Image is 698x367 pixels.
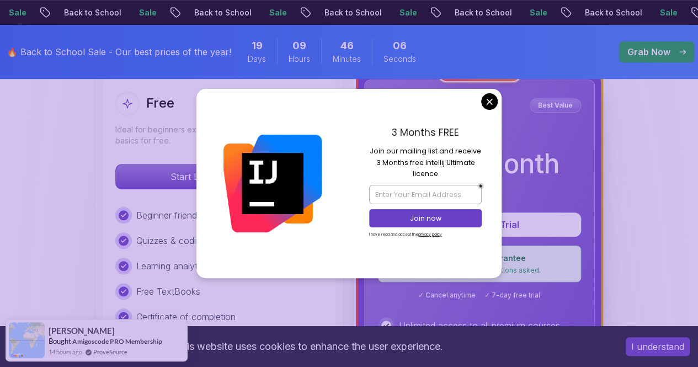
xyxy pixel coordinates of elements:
[315,7,390,18] p: Back to School
[292,38,306,54] span: 9 Hours
[136,310,236,323] p: Certificate of completion
[383,54,416,65] span: Seconds
[49,326,115,336] span: [PERSON_NAME]
[7,45,231,58] p: 🔥 Back to School Sale - Our best prices of the year!
[136,285,200,298] p: Free TextBooks
[146,94,174,112] h2: Free
[390,7,425,18] p: Sale
[93,347,127,357] a: ProveSource
[393,38,407,54] span: 6 Seconds
[445,7,520,18] p: Back to School
[531,100,579,111] p: Best Value
[627,45,670,58] p: Grab Now
[55,7,130,18] p: Back to School
[333,54,361,65] span: Minutes
[115,171,323,182] a: Start Learning for Free
[115,164,323,189] button: Start Learning for Free
[252,38,263,54] span: 19 Days
[520,7,556,18] p: Sale
[260,7,295,18] p: Sale
[136,259,254,273] p: Learning analytics dashboard
[185,7,260,18] p: Back to School
[576,7,651,18] p: Back to School
[8,334,609,359] div: This website uses cookies to enhance the user experience.
[418,291,476,300] span: ✓ Cancel anytime
[9,322,45,358] img: provesource social proof notification image
[115,124,323,146] p: Ideal for beginners exploring coding and learning the basics for free.
[651,7,686,18] p: Sale
[49,347,82,357] span: 14 hours ago
[484,291,540,300] span: ✓ 7-day free trial
[248,54,266,65] span: Days
[340,38,354,54] span: 46 Minutes
[72,337,162,345] a: Amigoscode PRO Membership
[399,319,560,332] p: Unlimited access to all premium courses
[130,7,165,18] p: Sale
[136,234,251,247] p: Quizzes & coding challenges
[626,337,690,356] button: Accept cookies
[49,337,71,345] span: Bought
[116,164,322,189] p: Start Learning for Free
[136,209,257,222] p: Beginner friendly free courses
[289,54,310,65] span: Hours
